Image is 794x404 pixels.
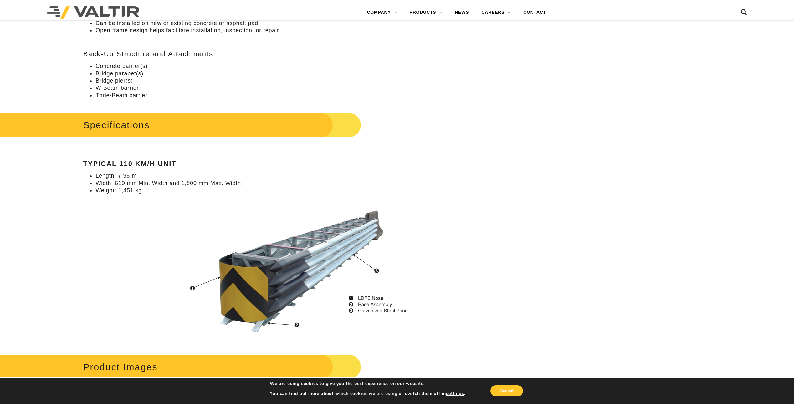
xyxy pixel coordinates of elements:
[83,160,176,168] strong: Typical 110 km/h Unit
[95,20,512,27] li: Can be installed on new or existing concrete or asphalt pad.
[448,6,475,19] a: NEWS
[47,6,139,19] img: Valtir
[517,6,552,19] a: CONTACT
[95,63,512,70] li: Concrete barrier(s)
[95,27,512,34] li: Open frame design helps facilitate installation, inspection, or repair.
[490,385,523,396] button: Accept
[95,180,512,187] li: Width: 610 mm Min. Width and 1,800 mm Max. Width
[270,381,465,386] p: We are using cookies to give you the best experience on our website.
[95,187,512,194] li: Weight: 1,451 kg
[446,391,464,396] button: settings
[95,92,512,99] li: Thrie-Beam barrier
[403,6,448,19] a: PRODUCTS
[475,6,517,19] a: CAREERS
[95,70,512,77] li: Bridge parapet(s)
[95,172,512,179] li: Length: 7.95 m
[361,6,403,19] a: COMPANY
[270,391,465,396] p: You can find out more about which cookies we are using or switch them off in .
[95,77,512,84] li: Bridge pier(s)
[83,50,512,58] h3: Back-Up Structure and Attachments
[95,84,512,92] li: W-Beam barrier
